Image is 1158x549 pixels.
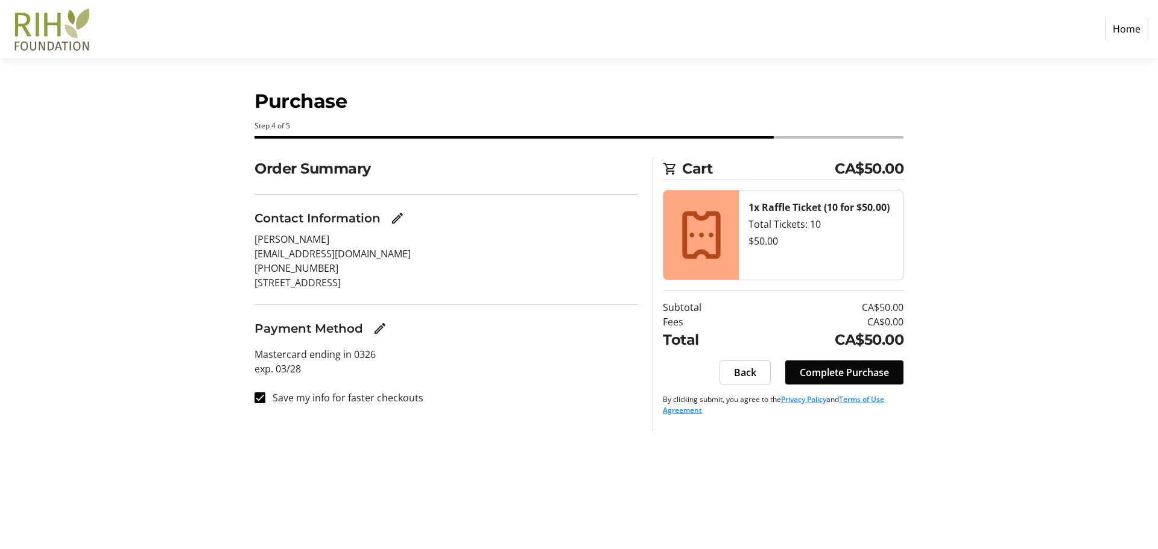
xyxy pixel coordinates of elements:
[835,158,903,180] span: CA$50.00
[368,316,392,340] button: Edit Payment Method
[385,206,410,230] button: Edit Contact Information
[265,391,423,405] label: Save my info for faster checkouts
[255,275,638,290] p: [STREET_ADDRESS]
[749,329,903,351] td: CA$50.00
[748,201,890,214] strong: 1x Raffle Ticket (10 for $50.00)
[781,394,826,404] a: Privacy Policy
[682,158,835,180] span: Cart
[734,365,756,380] span: Back
[663,300,749,315] td: Subtotal
[748,234,893,248] div: $50.00
[800,365,889,380] span: Complete Purchase
[255,87,903,116] h1: Purchase
[663,329,749,351] td: Total
[663,315,749,329] td: Fees
[255,347,638,376] p: Mastercard ending in 0326 exp. 03/28
[749,300,903,315] td: CA$50.00
[663,394,884,415] a: Terms of Use Agreement
[10,5,95,53] img: Royal Inland Hospital Foundation 's Logo
[255,246,638,261] p: [EMAIL_ADDRESS][DOMAIN_NAME]
[785,360,903,384] button: Complete Purchase
[255,158,638,180] h2: Order Summary
[255,319,363,337] h3: Payment Method
[720,360,771,384] button: Back
[1105,17,1148,40] a: Home
[663,394,903,416] p: By clicking submit, you agree to the and
[255,209,381,227] h3: Contact Information
[748,217,893,231] div: Total Tickets: 10
[255,232,638,246] p: [PERSON_NAME]
[255,121,903,131] div: Step 4 of 5
[749,315,903,329] td: CA$0.00
[255,261,638,275] p: [PHONE_NUMBER]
